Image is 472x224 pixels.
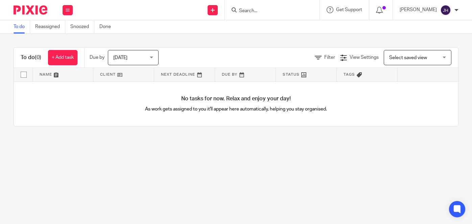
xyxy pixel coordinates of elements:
[400,6,437,13] p: [PERSON_NAME]
[48,50,77,65] a: + Add task
[389,55,427,60] span: Select saved view
[238,8,299,14] input: Search
[99,20,116,33] a: Done
[70,20,94,33] a: Snoozed
[90,54,104,61] p: Due by
[35,20,65,33] a: Reassigned
[324,55,335,60] span: Filter
[440,5,451,16] img: svg%3E
[21,54,41,61] h1: To do
[14,5,47,15] img: Pixie
[113,55,127,60] span: [DATE]
[344,73,355,76] span: Tags
[14,20,30,33] a: To do
[336,7,362,12] span: Get Support
[35,55,41,60] span: (0)
[125,106,347,113] p: As work gets assigned to you it'll appear here automatically, helping you stay organised.
[14,95,458,102] h4: No tasks for now. Relax and enjoy your day!
[350,55,379,60] span: View Settings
